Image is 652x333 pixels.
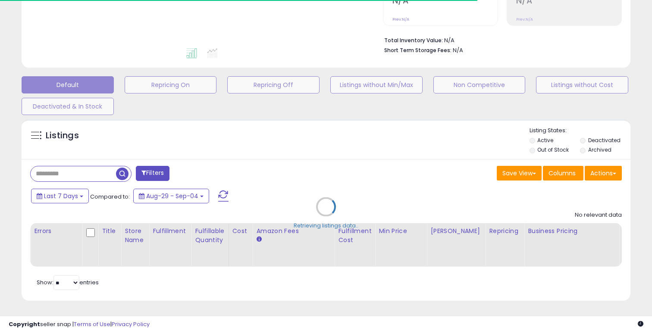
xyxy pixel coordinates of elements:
[384,47,451,54] b: Short Term Storage Fees:
[112,320,150,328] a: Privacy Policy
[9,320,40,328] strong: Copyright
[294,222,358,230] div: Retrieving listings data..
[125,76,217,93] button: Repricing On
[227,76,320,93] button: Repricing Off
[74,320,110,328] a: Terms of Use
[384,37,443,44] b: Total Inventory Value:
[22,76,114,93] button: Default
[453,46,463,54] span: N/A
[516,17,533,22] small: Prev: N/A
[384,34,615,45] li: N/A
[536,76,628,93] button: Listings without Cost
[433,76,526,93] button: Non Competitive
[330,76,423,93] button: Listings without Min/Max
[9,321,150,329] div: seller snap | |
[392,17,409,22] small: Prev: N/A
[22,98,114,115] button: Deactivated & In Stock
